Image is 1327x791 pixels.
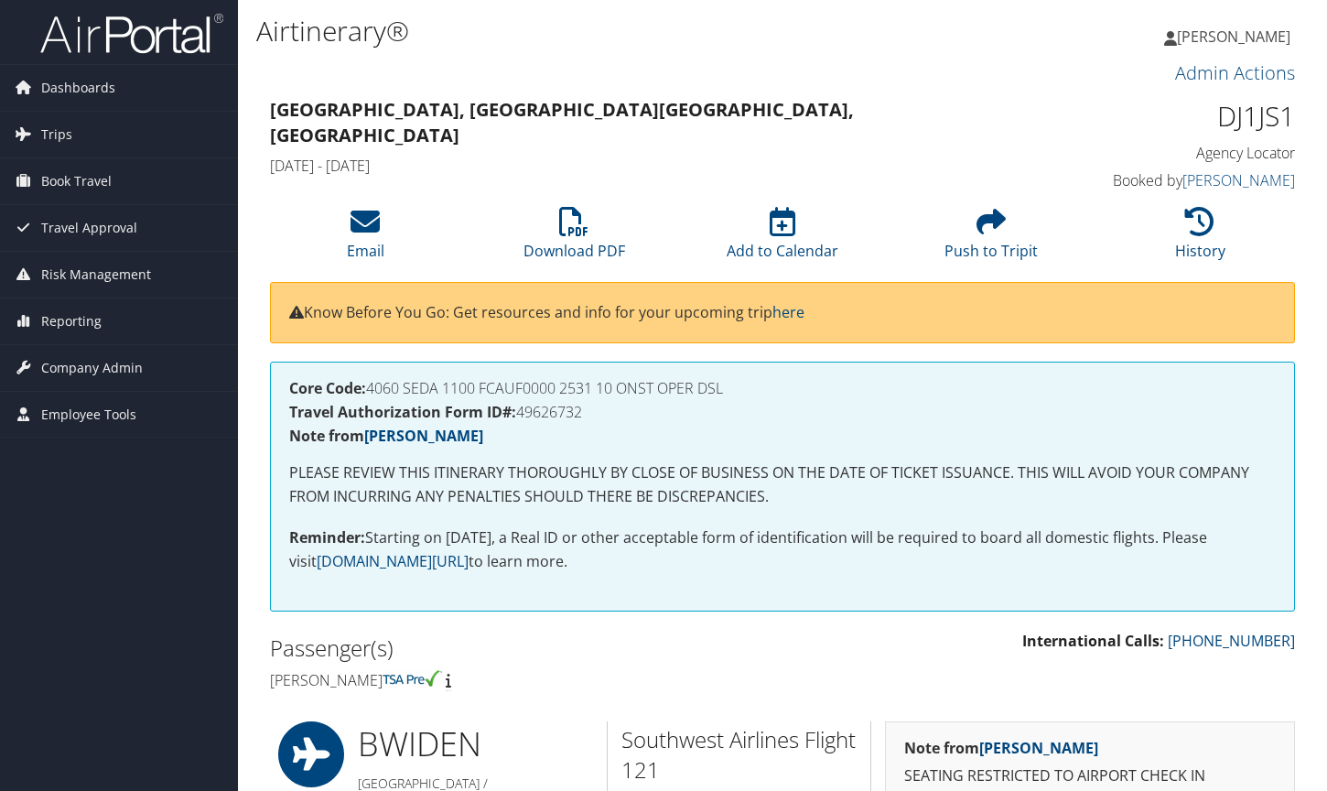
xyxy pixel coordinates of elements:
[256,12,958,50] h1: Airtinerary®
[41,252,151,298] span: Risk Management
[904,738,1098,758] strong: Note from
[383,670,442,687] img: tsa-precheck.png
[1164,9,1309,64] a: [PERSON_NAME]
[289,426,483,446] strong: Note from
[41,345,143,391] span: Company Admin
[944,217,1038,261] a: Push to Tripit
[41,392,136,438] span: Employee Tools
[317,551,469,571] a: [DOMAIN_NAME][URL]
[41,65,115,111] span: Dashboards
[1175,60,1295,85] a: Admin Actions
[289,527,365,547] strong: Reminder:
[289,461,1276,508] p: PLEASE REVIEW THIS ITINERARY THOROUGHLY BY CLOSE OF BUSINESS ON THE DATE OF TICKET ISSUANCE. THIS...
[772,302,804,322] a: here
[358,721,594,767] h1: BWI DEN
[1182,170,1295,190] a: [PERSON_NAME]
[289,381,1276,395] h4: 4060 SEDA 1100 FCAUF0000 2531 10 ONST OPER DSL
[41,158,112,204] span: Book Travel
[289,301,1276,325] p: Know Before You Go: Get resources and info for your upcoming trip
[727,217,838,261] a: Add to Calendar
[364,426,483,446] a: [PERSON_NAME]
[1175,217,1225,261] a: History
[289,378,366,398] strong: Core Code:
[979,738,1098,758] a: [PERSON_NAME]
[270,633,769,664] h2: Passenger(s)
[904,764,1276,788] p: SEATING RESTRICTED TO AIRPORT CHECK IN
[270,670,769,690] h4: [PERSON_NAME]
[1060,97,1296,135] h1: DJ1JS1
[289,402,516,422] strong: Travel Authorization Form ID#:
[347,217,384,261] a: Email
[41,112,72,157] span: Trips
[523,217,625,261] a: Download PDF
[41,298,102,344] span: Reporting
[270,156,1032,176] h4: [DATE] - [DATE]
[1060,170,1296,190] h4: Booked by
[270,97,854,147] strong: [GEOGRAPHIC_DATA], [GEOGRAPHIC_DATA] [GEOGRAPHIC_DATA], [GEOGRAPHIC_DATA]
[41,205,137,251] span: Travel Approval
[621,724,857,786] h2: Southwest Airlines Flight 121
[289,526,1276,573] p: Starting on [DATE], a Real ID or other acceptable form of identification will be required to boar...
[1060,143,1296,163] h4: Agency Locator
[1177,27,1290,47] span: [PERSON_NAME]
[40,12,223,55] img: airportal-logo.png
[1022,631,1164,651] strong: International Calls:
[289,405,1276,419] h4: 49626732
[1168,631,1295,651] a: [PHONE_NUMBER]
